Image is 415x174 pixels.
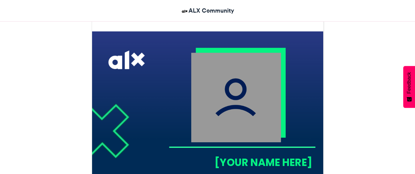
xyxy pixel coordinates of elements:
[406,72,412,94] span: Feedback
[403,66,415,108] button: Feedback - Show survey
[181,7,188,15] img: ALX Community
[169,155,312,169] div: [YOUR NAME HERE]
[181,6,234,15] a: ALX Community
[191,53,281,142] img: user_filled.png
